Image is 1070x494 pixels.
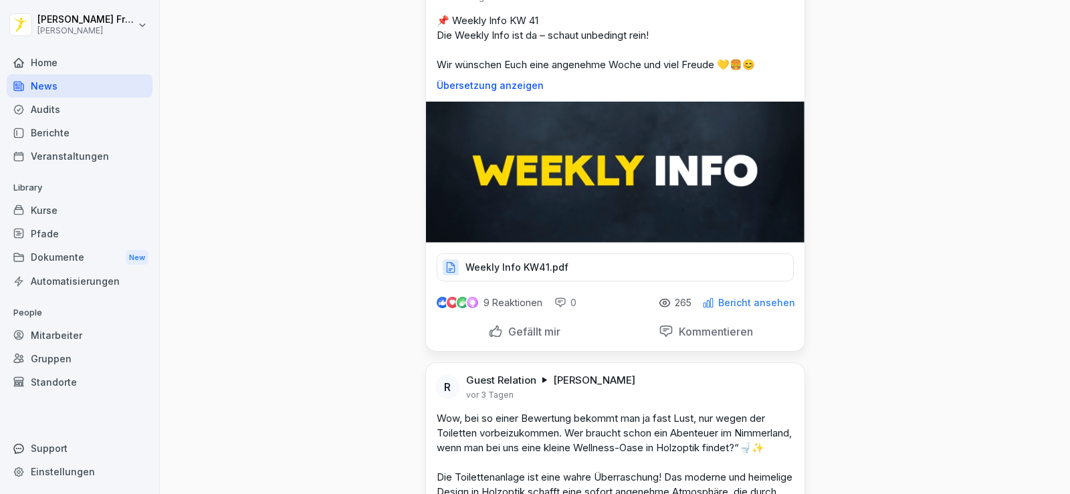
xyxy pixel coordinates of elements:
[7,98,152,121] a: Audits
[718,297,795,308] p: Bericht ansehen
[7,74,152,98] a: News
[466,374,536,387] p: Guest Relation
[37,14,135,25] p: [PERSON_NAME] Frontini
[7,347,152,370] a: Gruppen
[7,144,152,168] a: Veranstaltungen
[437,297,447,308] img: like
[7,370,152,394] a: Standorte
[466,390,514,400] p: vor 3 Tagen
[7,269,152,293] a: Automatisierungen
[7,177,152,199] p: Library
[37,26,135,35] p: [PERSON_NAME]
[7,51,152,74] a: Home
[673,325,753,338] p: Kommentieren
[7,324,152,347] a: Mitarbeiter
[437,13,794,72] p: 📌 Weekly Info KW 41 Die Weekly Info ist da – schaut unbedingt rein! Wir wünschen Euch eine angene...
[447,297,457,307] img: love
[426,102,805,243] img: ugkezbsvwy9ed1jr783a3dfq.png
[7,302,152,324] p: People
[465,261,568,274] p: Weekly Info KW41.pdf
[437,80,794,91] p: Übersetzung anzeigen
[126,250,148,265] div: New
[7,199,152,222] a: Kurse
[7,222,152,245] a: Pfade
[7,437,152,460] div: Support
[554,296,576,310] div: 0
[435,375,459,399] div: R
[467,297,478,309] img: inspiring
[7,245,152,270] a: DokumenteNew
[503,325,560,338] p: Gefällt mir
[675,297,691,308] p: 265
[7,460,152,483] a: Einstellungen
[7,121,152,144] a: Berichte
[484,297,542,308] p: 9 Reaktionen
[437,265,794,278] a: Weekly Info KW41.pdf
[457,297,468,308] img: celebrate
[7,245,152,270] div: Dokumente
[553,374,635,387] p: [PERSON_NAME]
